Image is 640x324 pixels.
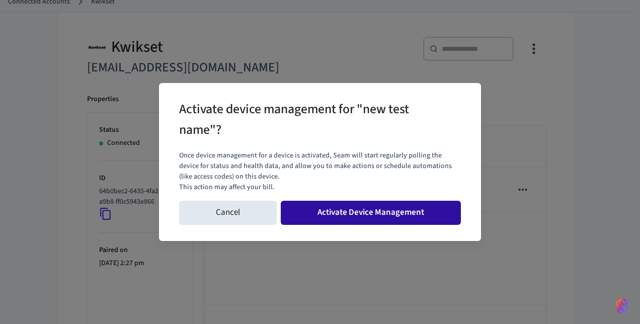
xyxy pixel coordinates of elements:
img: SeamLogoGradient.69752ec5.svg [616,298,628,314]
p: This action may affect your bill. [179,182,461,193]
p: Once device management for a device is activated, Seam will start regularly polling the device fo... [179,150,461,182]
button: Cancel [179,201,277,225]
h2: Activate device management for "new test name"? [179,95,433,146]
button: Activate Device Management [281,201,461,225]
